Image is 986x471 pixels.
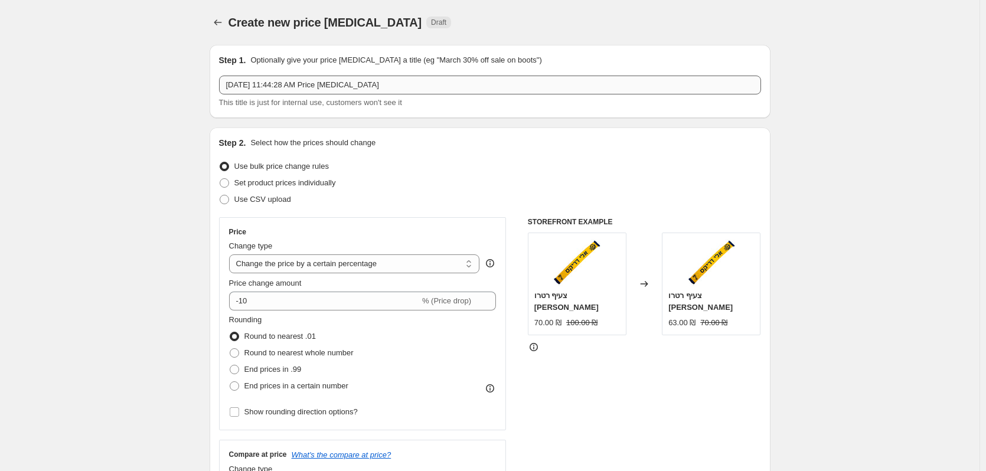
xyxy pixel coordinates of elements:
span: Use CSV upload [234,195,291,204]
span: Draft [431,18,446,27]
span: Use bulk price change rules [234,162,329,171]
span: Change type [229,241,273,250]
div: 70.00 ₪ [534,317,561,329]
strike: 100.00 ₪ [566,317,598,329]
input: -15 [229,292,420,310]
span: Round to nearest .01 [244,332,316,341]
img: original_46011_795920_prd_image_1_80x.jpg [688,239,735,286]
p: Select how the prices should change [250,137,376,149]
div: help [484,257,496,269]
span: % (Price drop) [422,296,471,305]
p: Optionally give your price [MEDICAL_DATA] a title (eg "March 30% off sale on boots") [250,54,541,66]
button: Price change jobs [210,14,226,31]
strike: 70.00 ₪ [700,317,727,329]
span: צעיף רטרו [PERSON_NAME] [534,291,599,312]
button: What's the compare at price? [292,450,391,459]
span: Create new price [MEDICAL_DATA] [228,16,422,29]
span: This title is just for internal use, customers won't see it [219,98,402,107]
h2: Step 2. [219,137,246,149]
h3: Compare at price [229,450,287,459]
span: End prices in a certain number [244,381,348,390]
span: Set product prices individually [234,178,336,187]
h2: Step 1. [219,54,246,66]
img: original_46011_795920_prd_image_1_80x.jpg [553,239,600,286]
span: End prices in .99 [244,365,302,374]
div: 63.00 ₪ [668,317,696,329]
span: Price change amount [229,279,302,287]
span: Round to nearest whole number [244,348,354,357]
input: 30% off holiday sale [219,76,761,94]
h3: Price [229,227,246,237]
span: Show rounding direction options? [244,407,358,416]
span: Rounding [229,315,262,324]
span: צעיף רטרו [PERSON_NAME] [668,291,733,312]
h6: STOREFRONT EXAMPLE [528,217,761,227]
